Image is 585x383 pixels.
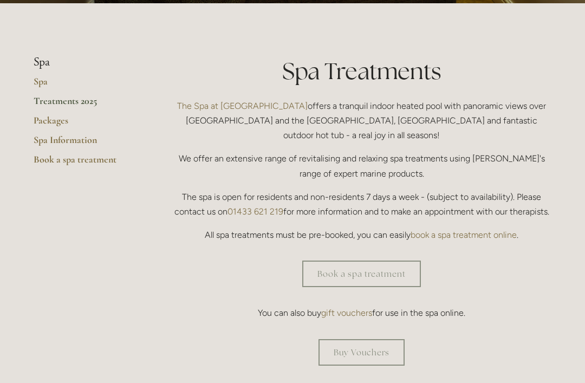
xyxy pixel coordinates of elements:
[177,101,308,111] a: The Spa at [GEOGRAPHIC_DATA]
[34,114,137,134] a: Packages
[34,153,137,173] a: Book a spa treatment
[172,306,551,320] p: You can also buy for use in the spa online.
[172,190,551,219] p: The spa is open for residents and non-residents 7 days a week - (subject to availability). Please...
[227,206,283,217] a: 01433 621 219
[34,134,137,153] a: Spa Information
[34,75,137,95] a: Spa
[172,99,551,143] p: offers a tranquil indoor heated pool with panoramic views over [GEOGRAPHIC_DATA] and the [GEOGRAP...
[321,308,372,318] a: gift vouchers
[34,55,137,69] li: Spa
[172,151,551,180] p: We offer an extensive range of revitalising and relaxing spa treatments using [PERSON_NAME]'s ran...
[318,339,405,366] a: Buy Vouchers
[302,261,421,287] a: Book a spa treatment
[411,230,517,240] a: book a spa treatment online
[34,95,137,114] a: Treatments 2025
[172,55,551,87] h1: Spa Treatments
[172,228,551,242] p: All spa treatments must be pre-booked, you can easily .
